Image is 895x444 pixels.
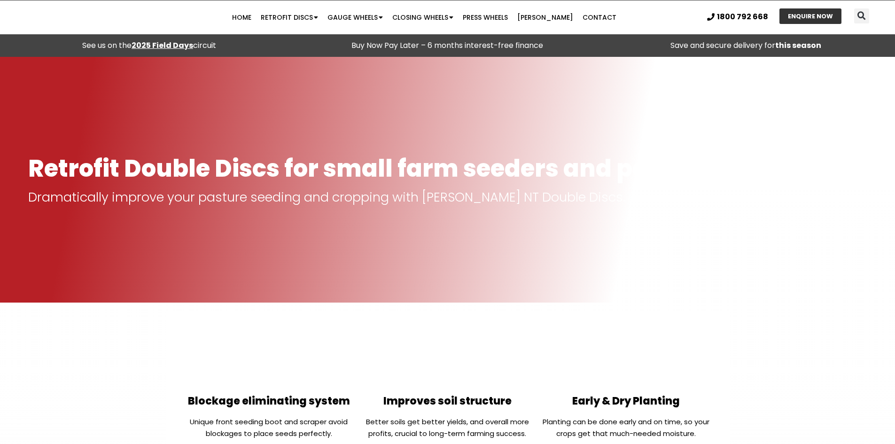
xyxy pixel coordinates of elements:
span: ENQUIRE NOW [788,13,833,19]
nav: Menu [173,8,675,27]
p: Better soils get better yields, and overall more profits, crucial to long-term farming success. [363,416,532,439]
a: Home [227,8,256,27]
a: Press Wheels [458,8,513,27]
a: Closing Wheels [388,8,458,27]
p: Unique front seeding boot and scraper avoid blockages to place seeds perfectly. [185,416,354,439]
img: Ryan NT logo [28,3,122,32]
a: Gauge Wheels [323,8,388,27]
a: ENQUIRE NOW [779,8,841,24]
h2: Improves soil structure [363,396,532,406]
p: Save and secure delivery for [601,39,890,52]
a: Retrofit Discs [256,8,323,27]
div: See us on the circuit [5,39,294,52]
div: Search [854,8,869,23]
p: Dramatically improve your pasture seeding and cropping with [PERSON_NAME] NT Double Discs. [28,191,867,204]
p: Buy Now Pay Later – 6 months interest-free finance [303,39,592,52]
h2: Early & Dry Planting [541,396,710,406]
a: [PERSON_NAME] [513,8,578,27]
a: Contact [578,8,621,27]
p: Planting can be done early and on time, so your crops get that much-needed moisture. [541,416,710,439]
h1: Retrofit Double Discs for small farm seeders and pasture drills [28,156,867,181]
img: Protect soil structure [413,324,481,391]
a: 2025 Field Days [132,40,193,51]
strong: this season [775,40,821,51]
h2: Blockage eliminating system [185,396,354,406]
img: Eliminate Machine Blockages [235,324,303,391]
img: Plant Early & Dry [592,324,660,391]
span: 1800 792 668 [717,13,768,21]
a: 1800 792 668 [707,13,768,21]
